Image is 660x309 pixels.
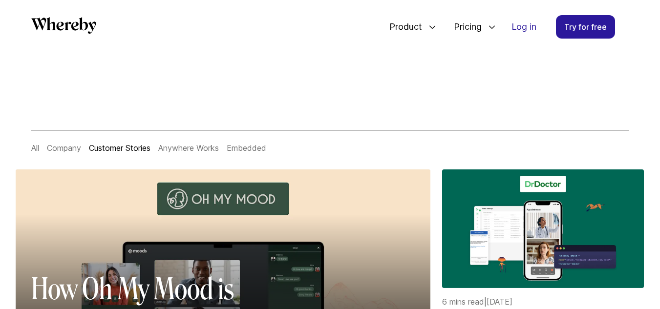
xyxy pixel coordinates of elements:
a: Try for free [556,15,615,39]
span: Product [380,11,425,43]
span: Pricing [444,11,484,43]
p: 6 mins read | [DATE] [442,296,644,308]
a: Log in [504,16,544,38]
a: Customer Stories [89,143,150,153]
a: Whereby [31,17,96,37]
a: All [31,143,39,153]
a: Company [47,143,81,153]
a: Embedded [227,143,266,153]
svg: Whereby [31,17,96,34]
a: Anywhere Works [158,143,219,153]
